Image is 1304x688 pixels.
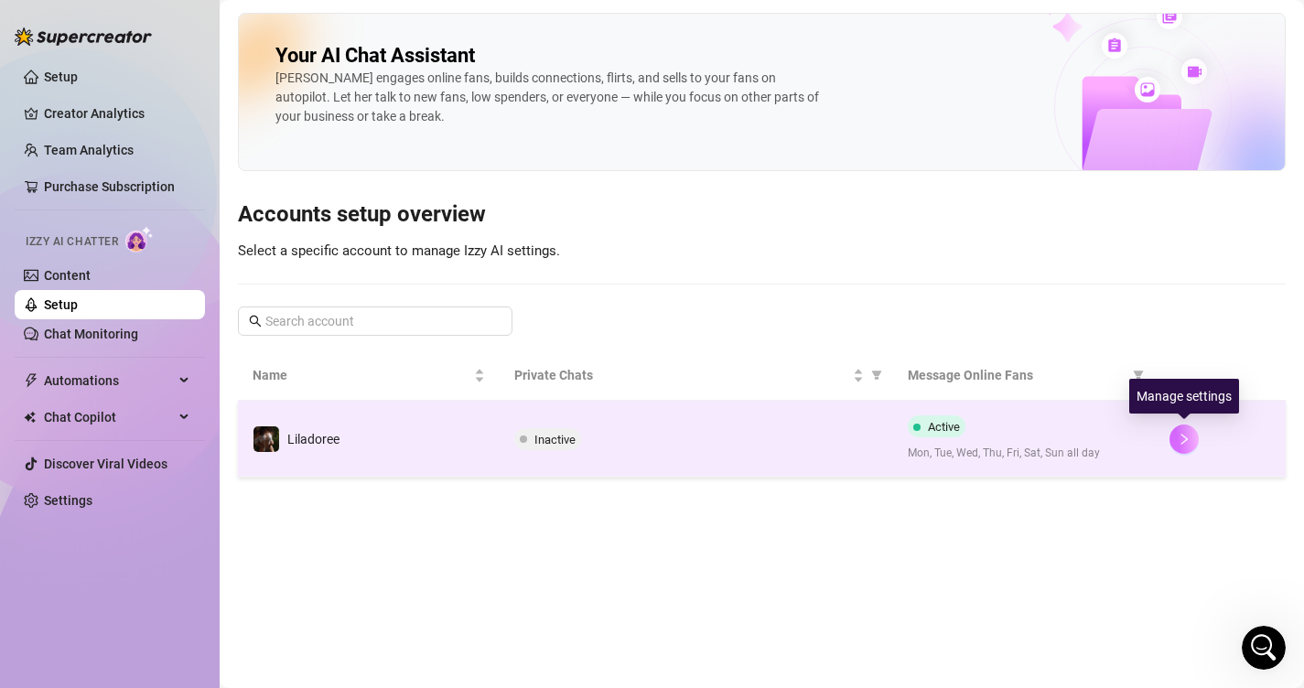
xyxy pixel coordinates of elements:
span: Help [214,565,243,578]
span: Name [253,365,470,385]
span: Select a specific account to manage Izzy AI settings. [238,242,560,259]
a: Discover Viral Videos [44,457,167,471]
span: Automations [44,366,174,395]
span: search [249,315,262,328]
button: right [1169,425,1199,454]
iframe: Intercom live chat [1242,626,1286,670]
th: Name [238,350,500,401]
span: Liladoree [287,432,339,446]
span: filter [871,370,882,381]
div: [PERSON_NAME] engages online fans, builds connections, flirts, and sells to your fans on autopilo... [275,69,824,126]
th: Private Chats [500,350,892,401]
img: Liladoree [253,426,279,452]
span: Inactive [534,433,576,446]
input: Search account [265,311,487,331]
div: Manage settings [1129,379,1239,414]
span: Private Chats [514,365,848,385]
span: Message Online Fans [908,365,1126,385]
a: Settings [44,493,92,508]
span: Home [25,565,66,578]
a: Content [44,268,91,283]
a: Setup [44,297,78,312]
span: right [1178,433,1191,446]
span: News [303,565,338,578]
span: Messages [106,565,169,578]
h2: Your AI Chat Assistant [275,43,475,69]
h3: Accounts setup overview [238,200,1286,230]
img: Chat Copilot [24,411,36,424]
img: AI Chatter [125,226,154,253]
a: Creator Analytics [44,99,190,128]
button: Messages [92,520,183,593]
span: Chat Copilot [44,403,174,432]
span: filter [1129,361,1148,389]
span: Mon, Tue, Wed, Thu, Fri, Sat, Sun all day [908,445,1140,462]
button: News [275,520,366,593]
span: thunderbolt [24,373,38,388]
a: Purchase Subscription [44,179,175,194]
span: filter [868,361,886,389]
span: Active [928,420,960,434]
a: Chat Monitoring [44,327,138,341]
button: Help [183,520,275,593]
span: Izzy AI Chatter [26,233,118,251]
a: Setup [44,70,78,84]
span: filter [1133,370,1144,381]
img: logo-BBDzfeDw.svg [15,27,152,46]
a: Team Analytics [44,143,134,157]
